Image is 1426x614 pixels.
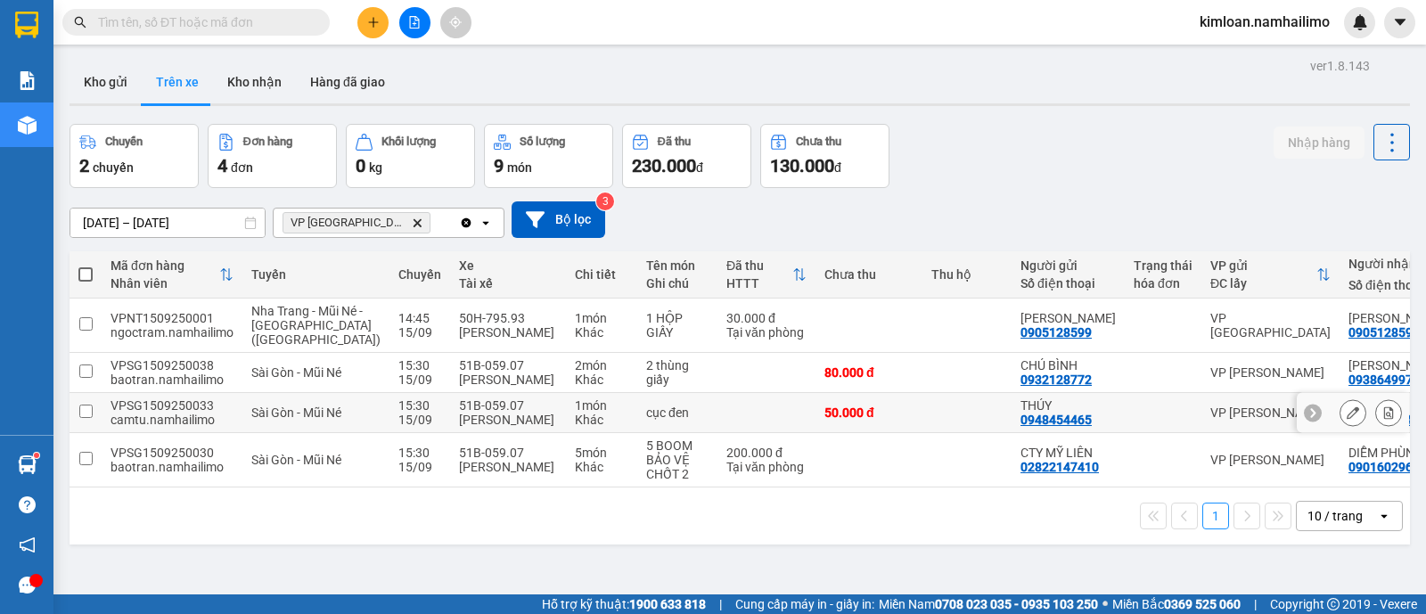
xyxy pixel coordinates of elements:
div: Khác [575,460,628,474]
img: warehouse-icon [18,116,37,135]
span: 2 [79,155,89,176]
div: VP [PERSON_NAME] [1210,453,1331,467]
div: 2 món [575,358,628,372]
span: caret-down [1392,14,1408,30]
div: 50.000 đ [824,405,914,420]
div: Số lượng [520,135,565,148]
sup: 1 [34,453,39,458]
div: Đã thu [726,258,792,273]
span: món [507,160,532,175]
div: Số điện thoại [1020,276,1116,291]
div: 0948454465 [1020,413,1092,427]
strong: 0708 023 035 - 0935 103 250 [935,597,1098,611]
div: VP [PERSON_NAME] [1210,405,1331,420]
span: file-add [408,16,421,29]
span: đ [834,160,841,175]
div: cục đen [646,405,709,420]
span: plus [367,16,380,29]
div: ngoctram.namhailimo [111,325,234,340]
div: Mã đơn hàng [111,258,219,273]
span: notification [19,536,36,553]
input: Selected VP chợ Mũi Né. [434,214,436,232]
div: ver 1.8.143 [1310,56,1370,76]
button: 1 [1202,503,1229,529]
div: baotran.namhailimo [111,460,234,474]
th: Toggle SortBy [717,251,815,299]
button: caret-down [1384,7,1415,38]
div: 15:30 [398,446,441,460]
span: Sài Gòn - Mũi Né [251,405,341,420]
button: Đơn hàng4đơn [208,124,337,188]
div: ĐC lấy [1210,276,1316,291]
span: chuyến [93,160,134,175]
div: Sửa đơn hàng [1340,399,1366,426]
button: Bộ lọc [512,201,605,238]
div: HTTT [726,276,792,291]
svg: Clear all [459,216,473,230]
span: message [19,577,36,594]
div: Chuyến [398,267,441,282]
div: 15/09 [398,460,441,474]
div: Khác [575,325,628,340]
span: 4 [217,155,227,176]
span: | [719,594,722,614]
div: 15/09 [398,413,441,427]
div: THÚY [1020,398,1116,413]
span: 0 [356,155,365,176]
strong: 1900 633 818 [629,597,706,611]
span: VP chợ Mũi Né [291,216,405,230]
div: 5 món [575,446,628,460]
button: plus [357,7,389,38]
div: hóa đơn [1134,276,1192,291]
div: 51B-059.07 [459,358,557,372]
span: Sài Gòn - Mũi Né [251,365,341,380]
svg: open [479,216,493,230]
div: VPSG1509250038 [111,358,234,372]
button: file-add [399,7,430,38]
svg: Delete [412,217,422,228]
div: CTY MỸ LIÊN [1020,446,1116,460]
button: Số lượng9món [484,124,613,188]
div: [PERSON_NAME] [459,325,557,340]
button: Trên xe [142,61,213,103]
div: Tài xế [459,276,557,291]
div: 5 BOOM [646,438,709,453]
div: Anh DUY [1020,311,1116,325]
span: Miền Bắc [1112,594,1241,614]
div: 15/09 [398,372,441,387]
div: Ghi chú [646,276,709,291]
img: solution-icon [18,71,37,90]
div: Nhân viên [111,276,219,291]
div: 0905128599 [1348,325,1420,340]
div: 15:30 [398,358,441,372]
div: 30.000 đ [726,311,807,325]
svg: open [1377,509,1391,523]
span: 230.000 [632,155,696,176]
button: Khối lượng0kg [346,124,475,188]
div: [PERSON_NAME] [459,460,557,474]
div: 0932128772 [1020,372,1092,387]
div: VP [PERSON_NAME] [1210,365,1331,380]
button: Hàng đã giao [296,61,399,103]
div: 50H-795.93 [459,311,557,325]
span: Miền Nam [879,594,1098,614]
span: VP chợ Mũi Né, close by backspace [283,212,430,233]
span: aim [449,16,462,29]
div: 10 / trang [1307,507,1363,525]
span: Nha Trang - Mũi Né - [GEOGRAPHIC_DATA] ([GEOGRAPHIC_DATA]) [251,304,381,347]
div: CHÚ BÌNH [1020,358,1116,372]
img: logo-vxr [15,12,38,38]
div: VPSG1509250033 [111,398,234,413]
div: baotran.namhailimo [111,372,234,387]
div: 80.000 đ [824,365,914,380]
div: Khác [575,413,628,427]
div: Chi tiết [575,267,628,282]
div: 51B-059.07 [459,398,557,413]
div: Khác [575,372,628,387]
div: Tại văn phòng [726,460,807,474]
div: 2 thùng giấy [646,358,709,387]
button: Kho nhận [213,61,296,103]
th: Toggle SortBy [1201,251,1340,299]
div: [PERSON_NAME] [459,372,557,387]
div: 1 món [575,398,628,413]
